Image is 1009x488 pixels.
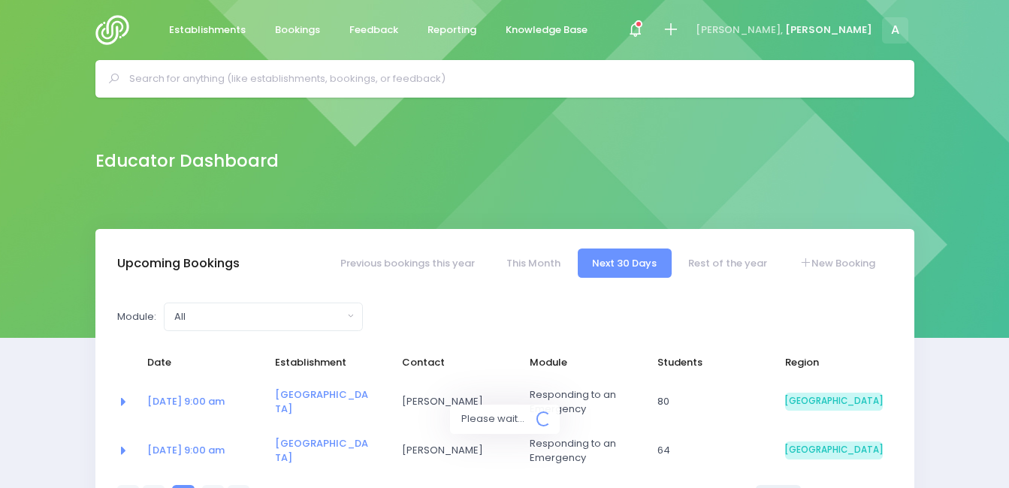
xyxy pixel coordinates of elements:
img: Logo [95,15,138,45]
span: Establishments [169,23,246,38]
a: New Booking [784,249,890,278]
a: Rest of the year [674,249,782,278]
a: Establishments [157,16,258,45]
span: A [882,17,908,44]
input: Search for anything (like establishments, bookings, or feedback) [129,68,893,90]
button: All [164,303,363,331]
a: Knowledge Base [494,16,600,45]
a: Previous bookings this year [325,249,489,278]
a: Next 30 Days [578,249,672,278]
div: All [174,309,343,324]
a: Reporting [415,16,489,45]
h3: Upcoming Bookings [117,256,240,271]
span: Reporting [427,23,476,38]
span: Feedback [349,23,398,38]
h2: Educator Dashboard [95,151,279,171]
label: Module: [117,309,156,324]
span: Bookings [275,23,320,38]
span: Please wait... [450,405,536,434]
a: Feedback [337,16,411,45]
span: Knowledge Base [506,23,588,38]
a: Bookings [263,16,333,45]
span: [PERSON_NAME], [696,23,783,38]
span: [PERSON_NAME] [785,23,872,38]
a: This Month [491,249,575,278]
